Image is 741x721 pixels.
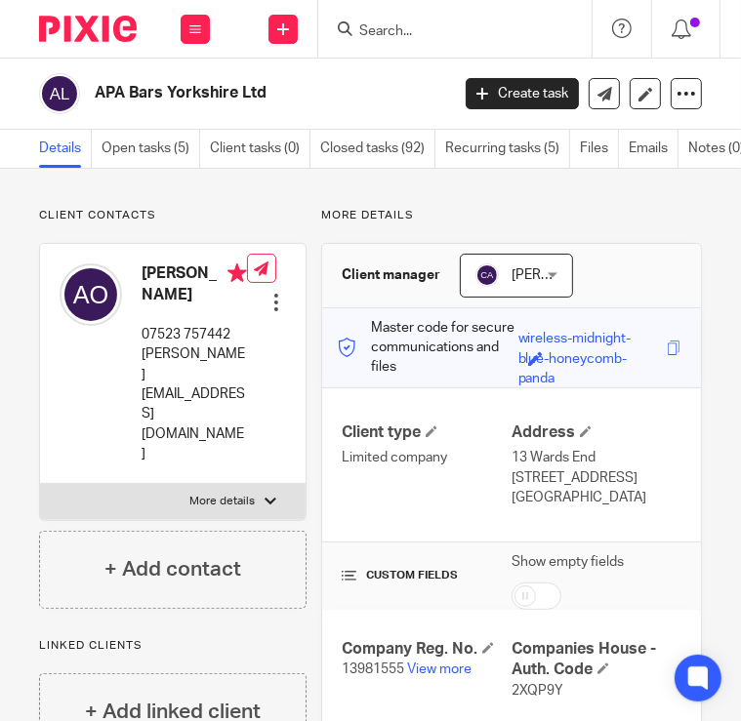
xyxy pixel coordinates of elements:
a: Emails [629,130,679,168]
span: 2XQP9Y [512,684,563,698]
a: View more [407,662,472,676]
a: Create task [466,78,579,109]
a: Files [580,130,619,168]
a: Client tasks (0) [210,130,310,168]
p: [GEOGRAPHIC_DATA] [512,488,681,507]
img: svg%3E [475,263,499,287]
h4: Address [512,422,681,443]
p: More details [321,208,702,223]
p: [PERSON_NAME][EMAIL_ADDRESS][DOMAIN_NAME] [142,344,247,463]
p: Linked clients [39,638,307,654]
input: Search [357,23,533,41]
span: 13981555 [342,662,404,676]
span: [PERSON_NAME] [512,268,619,282]
p: 13 Wards End [512,448,681,467]
h4: Client type [342,422,512,443]
label: Show empty fields [512,552,624,572]
p: Master code for secure communications and files [337,318,517,378]
h4: + Add contact [104,554,241,584]
h4: [PERSON_NAME] [142,263,247,305]
div: wireless-midnight-blue-honeycomb-panda [518,329,662,351]
img: svg%3E [60,263,122,326]
h4: Companies House - Auth. Code [512,639,681,681]
p: 07523 757442 [142,325,247,344]
a: Details [39,130,92,168]
p: Client contacts [39,208,307,223]
h4: Company Reg. No. [342,639,512,660]
i: Primary [227,263,247,283]
img: svg%3E [39,73,80,114]
h3: Client manager [342,265,440,285]
a: Open tasks (5) [102,130,200,168]
p: [STREET_ADDRESS] [512,468,681,488]
img: Pixie [39,16,137,42]
p: Limited company [342,448,512,467]
a: Closed tasks (92) [320,130,435,168]
h4: CUSTOM FIELDS [342,568,512,583]
p: More details [189,494,255,509]
h2: APA Bars Yorkshire Ltd [95,83,368,103]
a: Recurring tasks (5) [445,130,570,168]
